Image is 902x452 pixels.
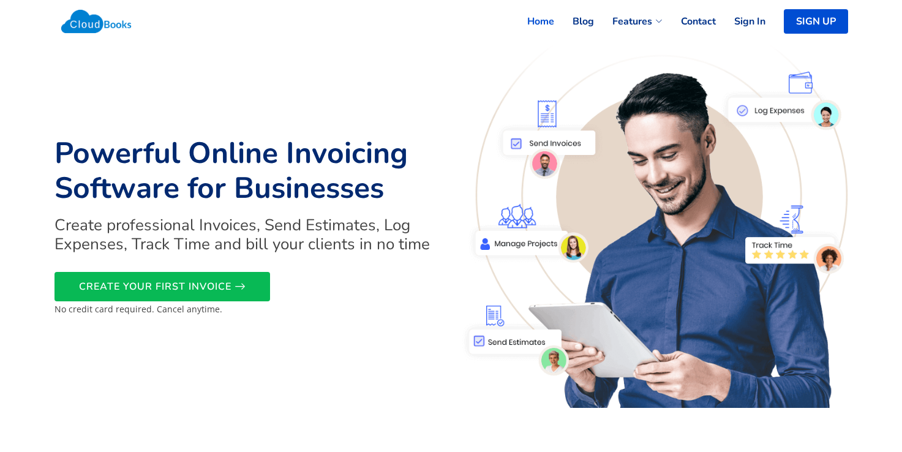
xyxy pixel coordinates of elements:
a: Features [594,8,663,35]
span: Features [612,14,652,29]
a: Contact [663,8,716,35]
a: Blog [554,8,594,35]
h1: Powerful Online Invoicing Software for Businesses [54,136,444,206]
img: Cloudbooks Logo [54,3,138,40]
a: SIGN UP [784,9,848,34]
h2: Create professional Invoices, Send Estimates, Log Expenses, Track Time and bill your clients in n... [54,216,444,254]
small: No credit card required. Cancel anytime. [54,303,222,315]
a: CREATE YOUR FIRST INVOICE [54,272,270,301]
a: Sign In [716,8,765,35]
a: Home [509,8,554,35]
